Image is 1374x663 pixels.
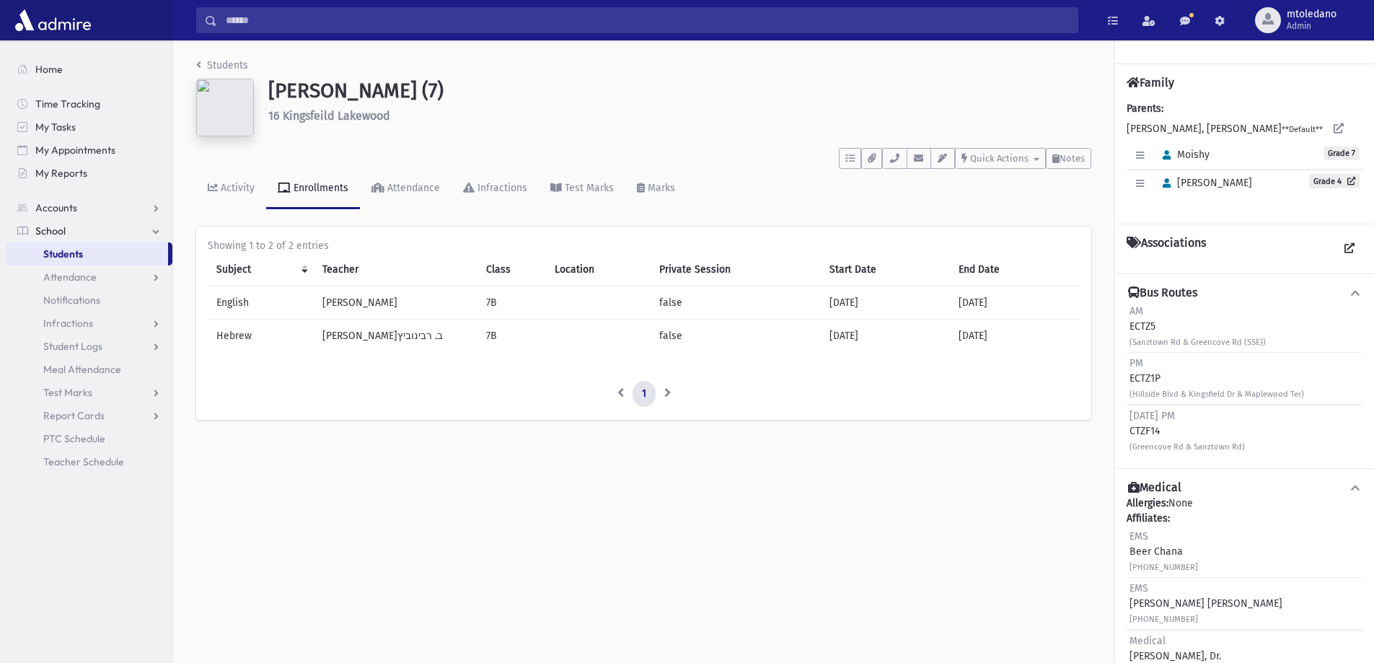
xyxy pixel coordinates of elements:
[950,286,1080,320] td: [DATE]
[43,432,105,445] span: PTC Schedule
[1127,76,1174,89] h4: Family
[1129,529,1198,574] div: Beer Chana
[1324,146,1360,160] span: Grade 7
[35,97,100,110] span: Time Tracking
[43,271,97,284] span: Attendance
[1128,480,1181,496] h4: Medical
[196,59,248,71] a: Students
[218,182,255,194] div: Activity
[625,169,687,209] a: Marks
[546,253,651,286] th: Location
[1127,101,1362,212] div: [PERSON_NAME], [PERSON_NAME]
[43,386,92,399] span: Test Marks
[970,153,1029,164] span: Quick Actions
[208,238,1080,253] div: Showing 1 to 2 of 2 entries
[1046,148,1091,169] button: Notes
[6,404,172,427] a: Report Cards
[291,182,348,194] div: Enrollments
[6,242,168,265] a: Students
[562,182,614,194] div: Test Marks
[1127,480,1362,496] button: Medical
[1156,149,1210,161] span: Moishy
[1128,286,1197,301] h4: Bus Routes
[35,63,63,76] span: Home
[196,169,266,209] a: Activity
[6,289,172,312] a: Notifications
[314,286,477,320] td: [PERSON_NAME]
[651,253,821,286] th: Private Session
[821,286,950,320] td: [DATE]
[43,363,121,376] span: Meal Attendance
[1129,305,1143,317] span: AM
[821,320,950,353] td: [DATE]
[1127,236,1206,262] h4: Associations
[6,335,172,358] a: Student Logs
[384,182,440,194] div: Attendance
[950,253,1080,286] th: End Date
[208,286,314,320] td: English
[645,182,675,194] div: Marks
[1336,236,1362,262] a: View all Associations
[1127,102,1163,115] b: Parents:
[6,358,172,381] a: Meal Attendance
[6,312,172,335] a: Infractions
[651,320,821,353] td: false
[314,253,477,286] th: Teacher
[35,144,115,157] span: My Appointments
[35,167,87,180] span: My Reports
[43,340,102,353] span: Student Logs
[6,450,172,473] a: Teacher Schedule
[1127,286,1362,301] button: Bus Routes
[1127,512,1170,524] b: Affiliates:
[477,286,546,320] td: 7B
[539,169,625,209] a: Test Marks
[1287,9,1336,20] span: mtoledano
[6,162,172,185] a: My Reports
[6,92,172,115] a: Time Tracking
[314,320,477,353] td: [PERSON_NAME]ב. רבינוביץ
[1309,174,1360,188] a: Grade 4
[6,139,172,162] a: My Appointments
[1129,304,1266,349] div: ECTZ5
[6,196,172,219] a: Accounts
[43,455,124,468] span: Teacher Schedule
[1129,408,1245,454] div: CTZF14
[1129,635,1166,647] span: Medical
[955,148,1046,169] button: Quick Actions
[1129,390,1304,399] small: (Hillside Blvd & Kingsfield Dr & Maplewood Ter)
[6,115,172,139] a: My Tasks
[6,265,172,289] a: Attendance
[6,219,172,242] a: School
[266,169,360,209] a: Enrollments
[208,320,314,353] td: Hebrew
[475,182,527,194] div: Infractions
[6,381,172,404] a: Test Marks
[1129,615,1198,624] small: [PHONE_NUMBER]
[1129,356,1304,401] div: ECTZ1P
[43,317,93,330] span: Infractions
[208,253,314,286] th: Subject
[196,79,254,136] img: 78218794-61ad-422e-8ba9-6e58eb3be6a7
[35,224,66,237] span: School
[35,120,76,133] span: My Tasks
[35,201,77,214] span: Accounts
[950,320,1080,353] td: [DATE]
[1129,563,1198,572] small: [PHONE_NUMBER]
[1127,497,1168,509] b: Allergies:
[360,169,452,209] a: Attendance
[1156,177,1252,189] span: [PERSON_NAME]
[12,6,94,35] img: AdmirePro
[477,253,546,286] th: Class
[477,320,546,353] td: 7B
[821,253,950,286] th: Start Date
[1129,338,1266,347] small: (Sanztown Rd & Greencove Rd (SSE))
[268,109,1091,123] h6: 16 Kingsfeild Lakewood
[268,79,1091,103] h1: [PERSON_NAME] (7)
[1287,20,1336,32] span: Admin
[43,247,83,260] span: Students
[1129,530,1148,543] span: EMS
[43,409,105,422] span: Report Cards
[651,286,821,320] td: false
[452,169,539,209] a: Infractions
[633,381,656,407] a: 1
